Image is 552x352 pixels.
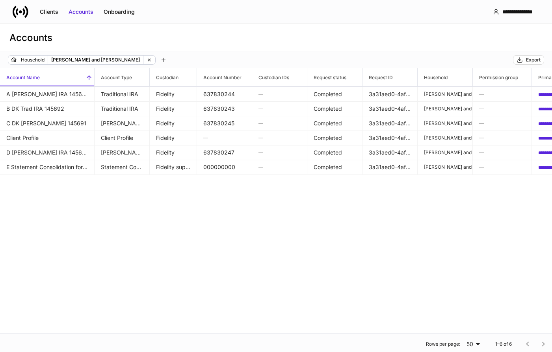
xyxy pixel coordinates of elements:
[95,101,150,116] td: Traditional IRA
[362,68,417,86] span: Request ID
[307,101,362,116] td: Completed
[258,119,301,127] h6: —
[203,134,245,142] h6: —
[424,149,466,156] p: [PERSON_NAME] and [PERSON_NAME]
[424,135,466,141] p: [PERSON_NAME] and [PERSON_NAME]
[197,145,252,160] td: 637830247
[150,130,197,145] td: Fidelity
[197,68,252,86] span: Account Number
[197,74,242,81] h6: Account Number
[51,56,140,64] p: [PERSON_NAME] and [PERSON_NAME]
[513,55,544,65] button: Export
[418,68,472,86] span: Household
[479,90,525,98] h6: —
[307,68,362,86] span: Request status
[197,160,252,175] td: 000000000
[362,101,418,116] td: 3a31aed0-4af0-4597-9006-4e40dd4e6dc8
[95,130,150,145] td: Client Profile
[362,160,418,175] td: 3a31aed0-4af0-4597-9006-4e40dd4e6dc8
[150,101,197,116] td: Fidelity
[197,116,252,131] td: 637830245
[99,6,140,18] button: Onboarding
[258,90,301,98] h6: —
[307,87,362,102] td: Completed
[362,74,393,81] h6: Request ID
[9,32,52,44] h3: Accounts
[473,68,532,86] span: Permission group
[150,68,197,86] span: Custodian
[69,8,93,16] div: Accounts
[95,87,150,102] td: Traditional IRA
[479,134,525,142] h6: —
[418,74,448,81] h6: Household
[495,341,512,347] p: 1–6 of 6
[252,74,289,81] h6: Custodian IDs
[95,145,150,160] td: Roth IRA
[424,91,466,97] p: [PERSON_NAME] and [PERSON_NAME]
[362,87,418,102] td: 3a31aed0-4af0-4597-9006-4e40dd4e6dc8
[40,8,58,16] div: Clients
[150,74,178,81] h6: Custodian
[424,106,466,112] p: [PERSON_NAME] and [PERSON_NAME]
[197,101,252,116] td: 637830243
[473,74,518,81] h6: Permission group
[307,74,346,81] h6: Request status
[95,116,150,131] td: Roth IRA
[258,105,301,112] h6: —
[258,149,301,156] h6: —
[426,341,460,347] p: Rows per page:
[307,130,362,145] td: Completed
[424,164,466,170] p: [PERSON_NAME] and [PERSON_NAME]
[424,120,466,127] p: [PERSON_NAME] and [PERSON_NAME]
[463,340,483,348] div: 50
[35,6,63,18] button: Clients
[95,160,150,175] td: Statement Consolidation for Households
[362,130,418,145] td: 3a31aed0-4af0-4597-9006-4e40dd4e6dc8
[150,116,197,131] td: Fidelity
[63,6,99,18] button: Accounts
[479,149,525,156] h6: —
[150,145,197,160] td: Fidelity
[95,74,132,81] h6: Account Type
[252,68,307,86] span: Custodian IDs
[479,163,525,171] h6: —
[258,134,301,142] h6: —
[150,160,197,175] td: Fidelity supplemental forms
[21,56,45,64] p: Household
[150,87,197,102] td: Fidelity
[362,116,418,131] td: 3a31aed0-4af0-4597-9006-4e40dd4e6dc8
[95,68,149,86] span: Account Type
[197,87,252,102] td: 637830244
[258,163,301,171] h6: —
[307,160,362,175] td: Completed
[479,105,525,112] h6: —
[307,145,362,160] td: Completed
[362,145,418,160] td: 3a31aed0-4af0-4597-9006-4e40dd4e6dc8
[479,119,525,127] h6: —
[307,116,362,131] td: Completed
[104,8,135,16] div: Onboarding
[526,57,541,63] div: Export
